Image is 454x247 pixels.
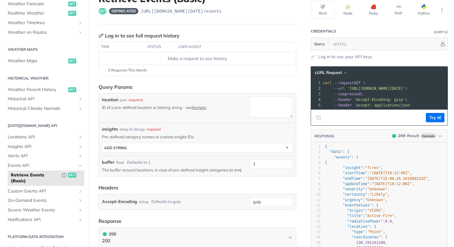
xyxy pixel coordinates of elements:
[102,97,118,103] label: location
[325,176,430,181] span: : ,
[311,102,322,108] div: 5
[354,97,405,102] span: 'Accept-Encoding: gzip'
[314,113,323,122] button: Copy to clipboard
[8,162,76,169] span: Events API
[141,8,221,14] span: https://api.tomorrow.io/v4/events
[78,163,83,168] button: Hide subpages for Events API
[8,144,76,150] span: Insights API
[325,160,327,165] span: {
[99,8,107,14] span: get
[99,184,118,191] div: Headers
[127,159,151,166] div: Defaults to 1
[311,208,321,213] div: 13
[311,144,321,149] div: 1
[325,208,385,213] span: : ,
[311,155,321,160] div: 3
[8,188,76,194] span: Custom Events API
[361,1,385,19] button: Ruby
[102,167,247,173] p: The buffer around locations, in case of pre-defined insight categories (in km)
[5,234,84,240] h2: Platform DATA integration
[8,207,76,213] span: Severe Weather Events
[370,171,410,175] span: "[DATE]T18:12:00Z"
[99,42,145,52] th: time
[313,70,349,76] button: cURL Request
[445,31,448,34] i: Information
[311,181,321,187] div: 8
[334,155,352,159] span: "events"
[145,42,176,52] th: status
[5,18,84,28] a: Weather TimelinesShow subpages for Weather Timelines
[311,219,321,224] div: 15
[5,151,84,161] a: Alerts APIShow subpages for Alerts API
[78,30,83,35] button: Show subpages for Weather on Routes
[78,217,83,222] button: Show subpages for Notifications API
[102,159,115,166] label: buffer
[109,8,138,14] span: deprecated
[365,176,427,181] span: "[DATE]T15:06:26.261668224Z"
[78,208,83,213] button: Show subpages for Severe Weather Events
[8,106,76,112] span: Historical Climate Normals
[343,166,363,170] span: "insight"
[102,237,116,245] p: 200
[334,92,361,96] span: --compressed
[426,113,444,122] button: Try It!
[311,91,322,97] div: 3
[323,81,365,85] span: GET \
[439,7,445,13] svg: More ellipsis
[311,176,321,181] div: 7
[311,229,321,235] div: 17
[325,224,376,229] span: : {
[5,94,84,104] a: Historical APIShow subpages for Historical API
[325,198,387,202] span: : ,
[311,38,328,50] button: Query
[8,217,76,223] span: Notifications API
[8,197,76,204] span: On-Demand Events
[352,230,365,234] span: "type"
[5,76,84,81] h2: Historical Weather
[434,30,444,34] div: Query
[412,1,436,19] button: Python
[385,219,392,223] span: 0.9
[343,187,365,191] span: "severity"
[5,142,84,151] a: Insights APIShow subpages for Insights API
[323,86,408,91] span: \
[68,11,76,16] span: get
[5,161,84,170] a: Events APIHide subpages for Events API
[192,105,206,110] a: formats
[325,182,414,186] span: : ,
[356,240,385,245] span: 130.191162109
[108,67,147,73] span: 0 Requests This Month
[311,80,322,86] div: 1
[311,149,321,154] div: 2
[5,123,84,128] h2: [DATE][DOMAIN_NAME] API
[325,155,358,159] span: : [
[8,153,76,159] span: Alerts API
[68,2,76,6] span: get
[420,133,436,138] span: Example
[5,196,84,205] a: On-Demand EventsShow subpages for On-Demand Events
[99,83,132,91] div: Query Params
[102,134,293,140] p: Pre-defined category names or custom insight IDs
[325,166,383,170] span: : ,
[439,41,446,47] button: Hide
[334,81,354,85] span: --request
[311,86,322,91] div: 2
[354,103,412,107] span: 'accept: application/json'
[102,231,293,245] button: 200 200200
[370,192,388,197] span: "Likely"
[315,70,342,75] span: cURL Request
[99,33,103,38] svg: Key
[325,203,379,207] span: : {
[8,87,67,93] span: Weather Recent History
[323,81,332,85] span: curl
[8,29,76,36] span: Weather on Routes
[343,182,370,186] span: "updateTime"
[99,32,179,39] div: Log in to see full request history
[102,126,118,132] span: insights
[318,54,372,60] a: Log in to use your API keys
[102,231,116,237] div: 200
[325,240,387,245] span: ,
[78,135,83,140] button: Show subpages for Locations API
[311,224,321,229] div: 16
[78,198,83,203] button: Show subpages for On-Demand Events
